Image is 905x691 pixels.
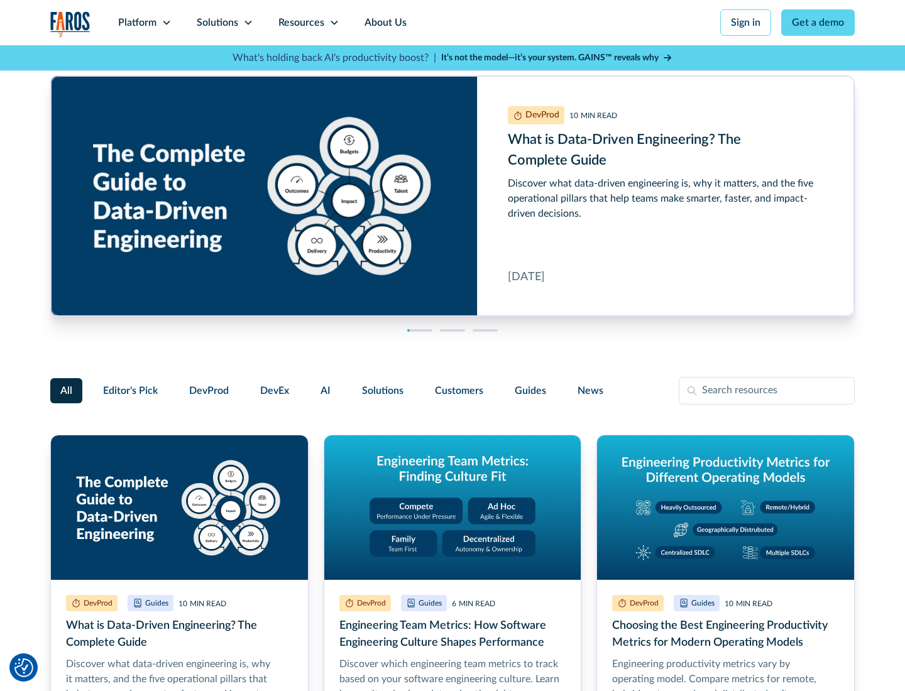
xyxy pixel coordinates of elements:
[51,435,308,580] img: Graphic titled 'The Complete Guide to Data-Driven Engineering' showing five pillars around a cent...
[362,383,403,398] span: Solutions
[278,15,324,30] div: Resources
[260,383,289,398] span: DevEx
[515,383,546,398] span: Guides
[51,76,854,316] div: cms-link
[597,435,854,580] img: Graphic titled 'Engineering productivity metrics for different operating models' showing five mod...
[441,53,659,62] strong: It’s not the model—it’s your system. GAINS™ reveals why
[14,658,33,677] img: Revisit consent button
[781,9,855,36] a: Get a demo
[679,377,855,405] input: Search resources
[578,383,603,398] span: News
[720,9,771,36] a: Sign in
[51,76,854,316] a: What is Data-Driven Engineering? The Complete Guide
[435,383,483,398] span: Customers
[103,383,158,398] span: Editor's Pick
[60,383,72,398] span: All
[321,383,331,398] span: AI
[50,11,90,37] a: home
[324,435,581,580] img: Graphic titled 'Engineering Team Metrics: Finding Culture Fit' with four cultural models: Compete...
[233,50,436,65] p: What's holding back AI's productivity boost? |
[50,377,855,405] form: Filter Form
[197,15,238,30] div: Solutions
[50,11,90,37] img: Logo of the analytics and reporting company Faros.
[118,15,156,30] div: Platform
[189,383,229,398] span: DevProd
[441,52,672,65] a: It’s not the model—it’s your system. GAINS™ reveals why
[14,658,33,677] button: Cookie Settings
